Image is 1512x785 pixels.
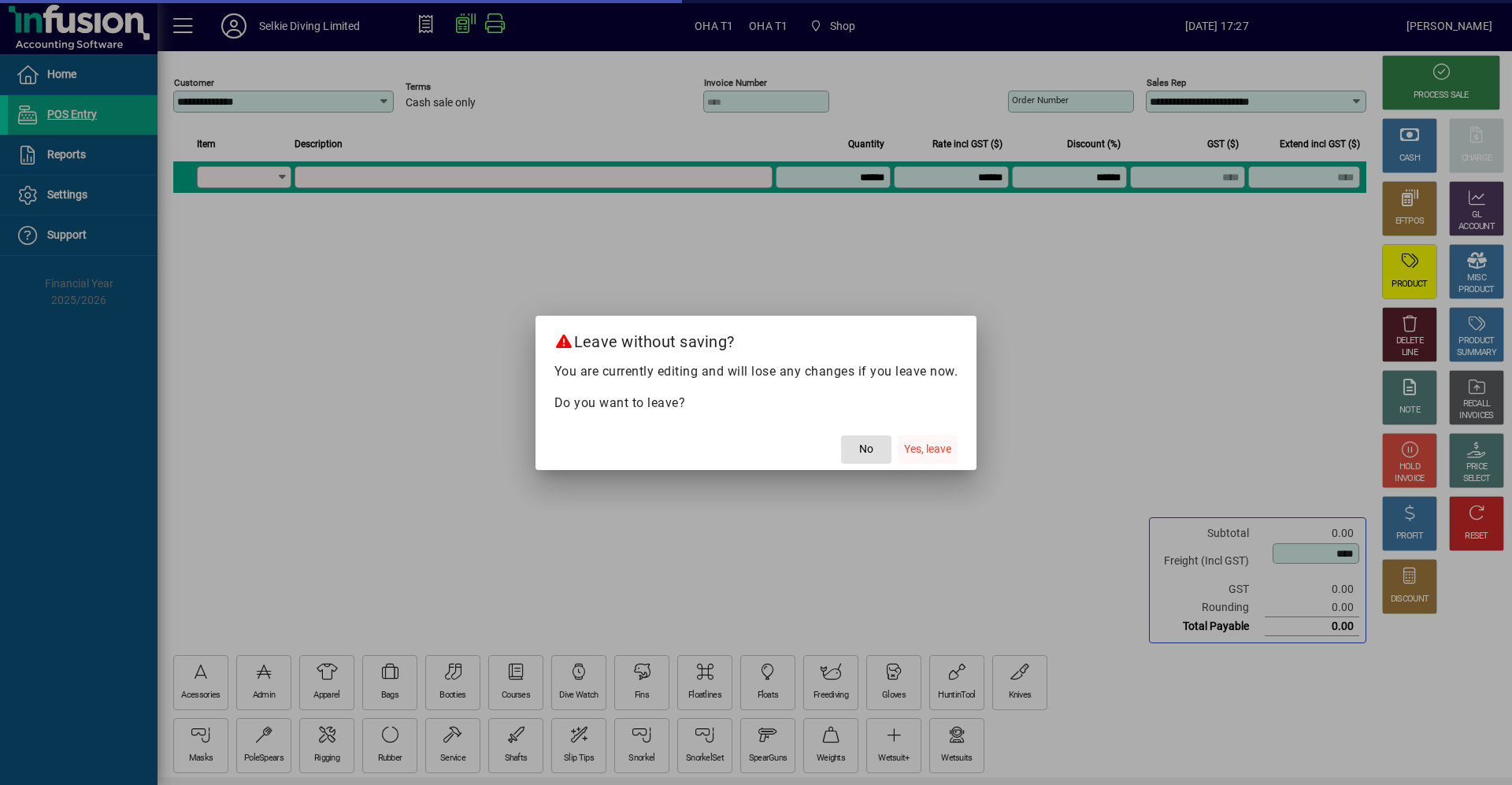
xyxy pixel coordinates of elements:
button: No [841,435,891,464]
h2: Leave without saving? [535,316,977,361]
button: Yes, leave [898,435,958,464]
span: Yes, leave [904,441,951,457]
span: No [859,441,873,457]
p: Do you want to leave? [554,394,958,413]
p: You are currently editing and will lose any changes if you leave now. [554,362,958,381]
